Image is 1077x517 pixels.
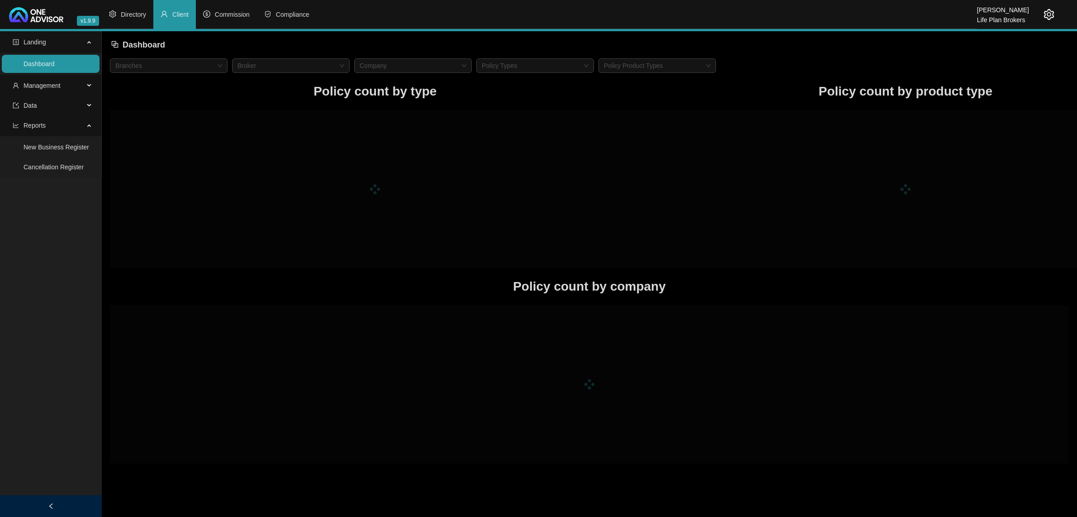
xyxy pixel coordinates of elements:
span: Management [24,82,61,89]
a: New Business Register [24,144,89,151]
span: Landing [24,38,46,46]
span: Commission [215,11,250,18]
span: v1.9.9 [77,16,99,26]
h1: Policy count by type [110,81,641,101]
h1: Policy count by company [110,277,1069,297]
span: safety [264,10,271,18]
span: user [13,82,19,89]
span: left [48,503,54,509]
span: Directory [121,11,146,18]
span: setting [109,10,116,18]
span: import [13,102,19,109]
span: Client [172,11,189,18]
a: Cancellation Register [24,163,84,171]
div: Life Plan Brokers [977,12,1029,22]
span: user [161,10,168,18]
span: line-chart [13,122,19,129]
img: 2df55531c6924b55f21c4cf5d4484680-logo-light.svg [9,7,63,22]
span: profile [13,39,19,45]
span: Dashboard [123,40,165,49]
span: block [111,40,119,48]
span: Compliance [276,11,309,18]
a: Dashboard [24,60,55,67]
span: Reports [24,122,46,129]
span: dollar [203,10,210,18]
span: setting [1044,9,1054,20]
div: [PERSON_NAME] [977,2,1029,12]
span: Data [24,102,37,109]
